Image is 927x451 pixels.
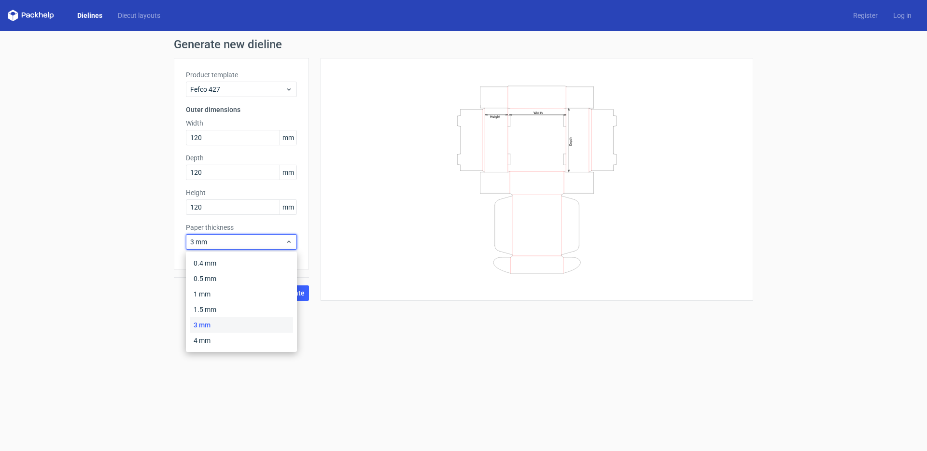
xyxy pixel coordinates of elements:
[190,255,293,271] div: 0.4 mm
[190,286,293,302] div: 1 mm
[190,85,285,94] span: Fefco 427
[186,105,297,114] h3: Outer dimensions
[186,70,297,80] label: Product template
[190,237,285,247] span: 3 mm
[845,11,885,20] a: Register
[490,114,500,118] text: Height
[186,118,297,128] label: Width
[534,110,543,114] text: Width
[174,39,753,50] h1: Generate new dieline
[280,130,296,145] span: mm
[186,223,297,232] label: Paper thickness
[70,11,110,20] a: Dielines
[280,165,296,180] span: mm
[190,271,293,286] div: 0.5 mm
[190,302,293,317] div: 1.5 mm
[186,153,297,163] label: Depth
[280,200,296,214] span: mm
[186,188,297,197] label: Height
[190,317,293,333] div: 3 mm
[110,11,168,20] a: Diecut layouts
[885,11,919,20] a: Log in
[569,137,573,145] text: Depth
[190,333,293,348] div: 4 mm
